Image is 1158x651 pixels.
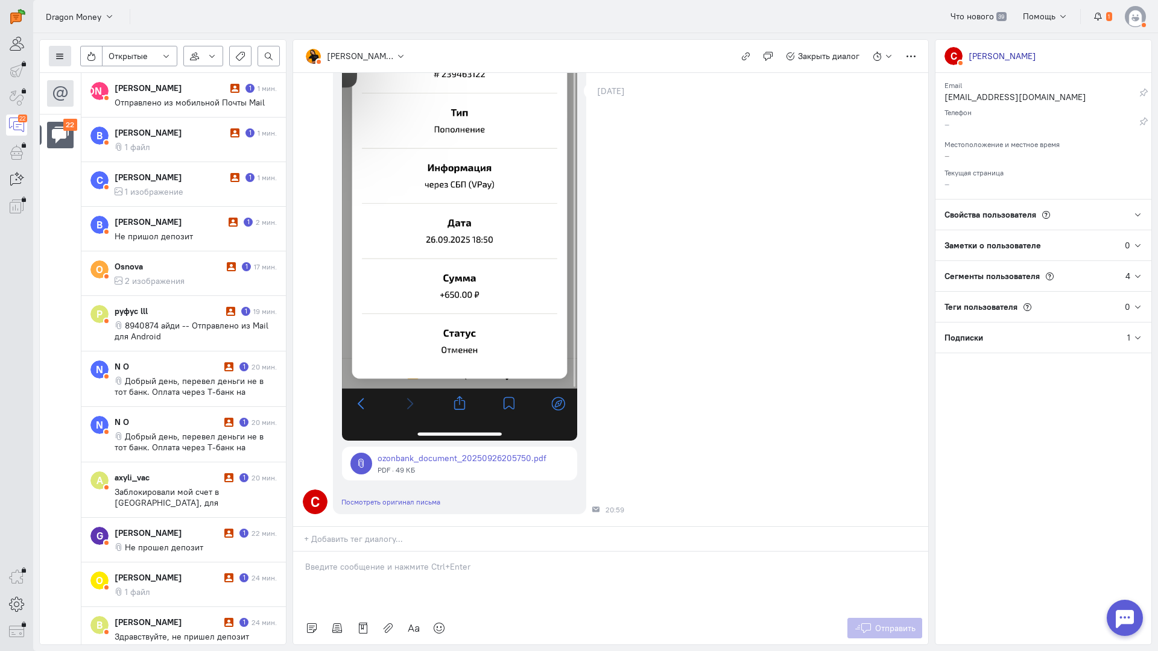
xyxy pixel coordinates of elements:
[46,11,101,23] span: Dragon Money
[327,50,393,62] div: [PERSON_NAME]
[229,218,238,227] i: Диалог не разобран
[6,115,27,136] a: 22
[115,97,265,108] span: Отправлено из мобильной Почты Mail
[10,9,25,24] img: carrot-quest.svg
[241,307,250,316] div: Есть неотвеченное сообщение пользователя
[798,51,859,61] span: Закрыть диалог
[96,307,103,320] text: Р
[245,173,255,182] div: Есть неотвеченное сообщение пользователя
[258,83,277,93] div: 1 мин.
[115,616,221,628] div: [PERSON_NAME]
[944,118,1139,133] div: –
[125,587,150,597] span: 1 файл
[1016,6,1075,27] button: Помощь
[115,320,268,342] span: 8940874 айди -- Отправлено из Mail для Android
[230,84,239,93] i: Диалог не разобран
[96,574,103,587] text: О
[115,260,224,272] div: Osnova
[96,618,103,631] text: В
[18,115,27,122] div: 22
[239,529,248,538] div: Есть неотвеченное сообщение пользователя
[306,49,321,64] img: 1730192089385-mma1dd75.jpeg
[252,473,277,483] div: 20 мин.
[125,275,185,286] span: 2 изображения
[1125,270,1130,282] div: 4
[779,46,867,66] button: Закрыть диалог
[96,174,103,186] text: С
[96,218,103,231] text: В
[115,431,273,485] span: Добрый день, перевел деньги не в тот банк. Оплата через Т-банк на Сбербанк, а я случайно перевел ...
[239,573,248,582] div: Есть неотвеченное сообщение пользователя
[1125,239,1130,251] div: 0
[944,78,962,90] small: Email
[847,618,923,638] button: Отправить
[115,171,227,183] div: [PERSON_NAME]
[258,172,277,183] div: 1 мин.
[944,91,1139,106] div: [EMAIL_ADDRESS][DOMAIN_NAME]
[63,119,78,131] div: 22
[115,631,249,642] span: Здравствуйте, не пришел депозит
[115,471,221,483] div: axyli_vac
[224,529,233,538] i: Диалог не разобран
[226,307,235,316] i: Диалог не разобран
[935,322,1127,353] div: Подписки
[944,209,1036,220] span: Свойства пользователя
[584,83,638,99] div: [DATE]
[311,493,320,511] text: С
[299,46,412,66] button: [PERSON_NAME]
[242,262,251,271] div: Есть неотвеченное сообщение пользователя
[944,136,1142,149] div: Местоположение и местное время
[996,12,1007,22] span: 39
[239,362,248,371] div: Есть неотвеченное сообщение пользователя
[592,506,600,513] div: Почта
[256,217,277,227] div: 2 мин.
[1087,6,1119,27] button: 1
[252,362,277,372] div: 20 мин.
[944,271,1040,281] span: Сегменты пользователя
[115,376,273,430] span: Добрый день, перевел деньги не в тот банк. Оплата через Т-банк на Сбербанк, а я случайно перевел ...
[1023,11,1055,22] span: Помощь
[224,473,233,482] i: Диалог не разобран
[944,178,949,189] span: –
[125,542,203,553] span: Не прошел депозит
[244,218,253,227] div: Есть неотвеченное сообщение пользователя
[944,105,972,117] small: Телефон
[252,528,277,538] div: 22 мин.
[1106,12,1112,22] span: 1
[935,230,1125,260] div: Заметки о пользователе
[252,573,277,583] div: 24 мин.
[1127,332,1130,344] div: 1
[96,474,103,486] text: A
[96,363,103,376] text: N
[115,416,221,428] div: N O
[252,617,277,627] div: 24 мин.
[115,216,226,228] div: [PERSON_NAME]
[245,128,255,137] div: Есть неотвеченное сообщение пользователя
[115,127,227,139] div: [PERSON_NAME]
[239,473,248,482] div: Есть неотвеченное сообщение пользователя
[944,165,1142,178] div: Текущая страница
[969,50,1036,62] div: [PERSON_NAME]
[341,497,440,506] a: Посмотреть оригинал письма
[96,529,103,542] text: G
[109,50,148,62] span: Открытые
[125,142,150,153] span: 1 файл
[224,618,233,627] i: Диалог не разобран
[224,418,233,427] i: Диалог не разобран
[115,360,221,373] div: N O
[230,173,239,182] i: Диалог не разобран
[96,263,103,275] text: O
[230,128,239,137] i: Диалог не разобран
[115,305,223,317] div: руфус lll
[102,46,177,66] button: Открытые
[944,301,1017,312] span: Теги пользователя
[96,129,103,142] text: В
[1125,301,1130,313] div: 0
[60,84,139,97] text: [PERSON_NAME]
[252,417,277,427] div: 20 мин.
[239,418,248,427] div: Есть неотвеченное сообщение пользователя
[224,362,233,371] i: Диалог не разобран
[951,11,994,22] span: Что нового
[944,150,949,161] span: –
[253,306,277,316] div: 19 мин.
